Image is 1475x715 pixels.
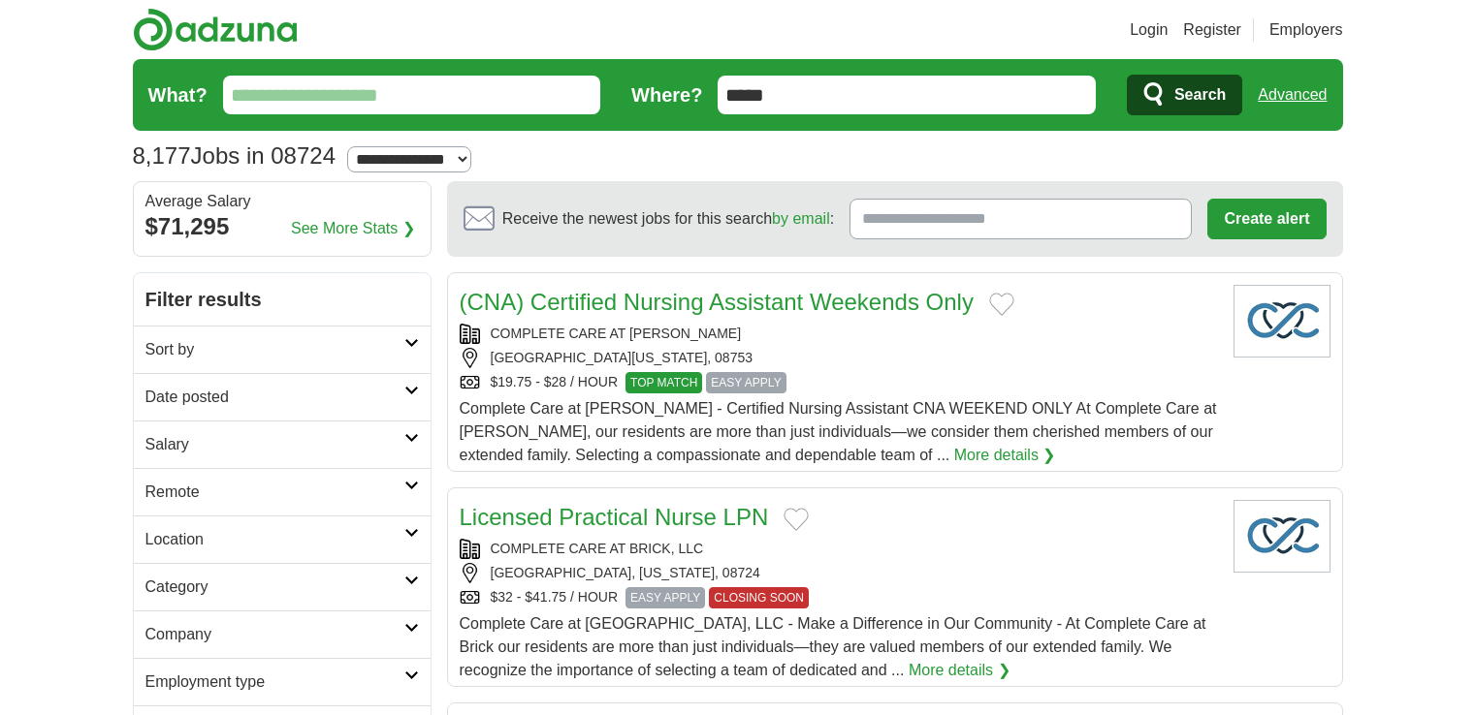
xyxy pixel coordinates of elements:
a: (CNA) Certified Nursing Assistant Weekends Only [460,289,974,315]
h2: Company [145,623,404,646]
h2: Date posted [145,386,404,409]
a: Login [1130,18,1168,42]
div: COMPLETE CARE AT [PERSON_NAME] [460,324,1218,344]
a: More details ❯ [954,444,1056,467]
h2: Location [145,528,404,551]
div: Average Salary [145,194,419,209]
button: Search [1127,75,1242,115]
button: Create alert [1207,199,1326,239]
a: See More Stats ❯ [291,217,415,240]
a: Company [134,610,431,658]
span: Complete Care at [GEOGRAPHIC_DATA], LLC - Make a Difference in Our Community - At Complete Care a... [460,615,1206,678]
div: [GEOGRAPHIC_DATA][US_STATE], 08753 [460,348,1218,368]
div: [GEOGRAPHIC_DATA], [US_STATE], 08724 [460,563,1218,583]
a: Date posted [134,373,431,420]
h2: Salary [145,433,404,456]
span: Search [1174,76,1226,114]
div: COMPLETE CARE AT BRICK, LLC [460,539,1218,559]
button: Add to favorite jobs [784,508,809,531]
a: Location [134,515,431,563]
button: Add to favorite jobs [989,293,1014,316]
a: Employment type [134,658,431,705]
label: Where? [631,80,702,109]
h2: Sort by [145,338,404,361]
span: Complete Care at [PERSON_NAME] - Certified Nursing Assistant CNA WEEKEND ONLY At Complete Care at... [460,400,1217,463]
a: Licensed Practical Nurse LPN [460,504,769,530]
h1: Jobs in 08724 [133,142,337,169]
img: Company logo [1234,500,1331,573]
h2: Remote [145,481,404,504]
img: Company logo [1234,285,1331,357]
span: CLOSING SOON [709,587,809,608]
span: EASY APPLY [625,587,705,608]
span: 8,177 [133,139,191,173]
div: $71,295 [145,209,419,244]
span: EASY APPLY [706,372,786,393]
h2: Category [145,575,404,599]
a: Sort by [134,326,431,373]
div: $19.75 - $28 / HOUR [460,372,1218,393]
h2: Filter results [134,273,431,326]
label: What? [148,80,208,109]
a: Salary [134,420,431,468]
h2: Employment type [145,670,404,694]
a: by email [772,210,830,227]
span: TOP MATCH [625,372,702,393]
div: $32 - $41.75 / HOUR [460,587,1218,608]
a: Advanced [1258,76,1327,114]
span: Receive the newest jobs for this search : [502,207,834,231]
img: Adzuna logo [133,8,298,51]
a: Register [1183,18,1241,42]
a: Category [134,563,431,610]
a: More details ❯ [909,659,1010,682]
a: Remote [134,468,431,515]
a: Employers [1269,18,1343,42]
